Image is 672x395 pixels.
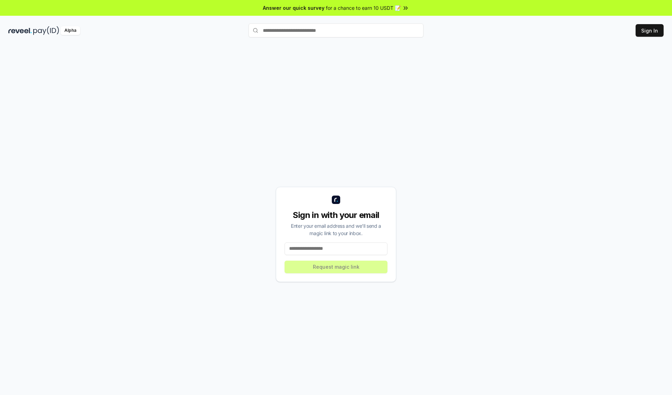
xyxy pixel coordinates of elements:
img: reveel_dark [8,26,32,35]
div: Enter your email address and we’ll send a magic link to your inbox. [285,222,387,237]
img: pay_id [33,26,59,35]
button: Sign In [636,24,664,37]
div: Alpha [61,26,80,35]
span: Answer our quick survey [263,4,324,12]
div: Sign in with your email [285,210,387,221]
span: for a chance to earn 10 USDT 📝 [326,4,401,12]
img: logo_small [332,196,340,204]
